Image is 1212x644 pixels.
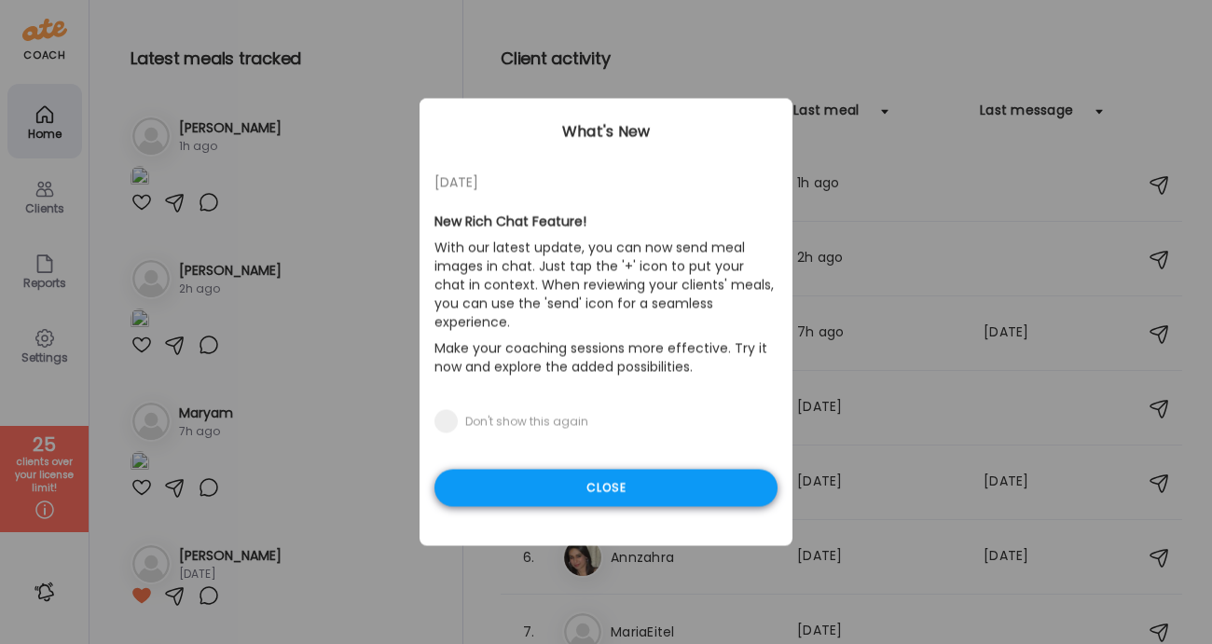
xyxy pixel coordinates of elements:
div: What's New [420,121,792,144]
b: New Rich Chat Feature! [434,212,586,231]
div: [DATE] [434,171,778,194]
div: Don't show this again [465,415,588,430]
div: Close [434,470,778,507]
p: Make your coaching sessions more effective. Try it now and explore the added possibilities. [434,336,778,380]
p: With our latest update, you can now send meal images in chat. Just tap the '+' icon to put your c... [434,235,778,336]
